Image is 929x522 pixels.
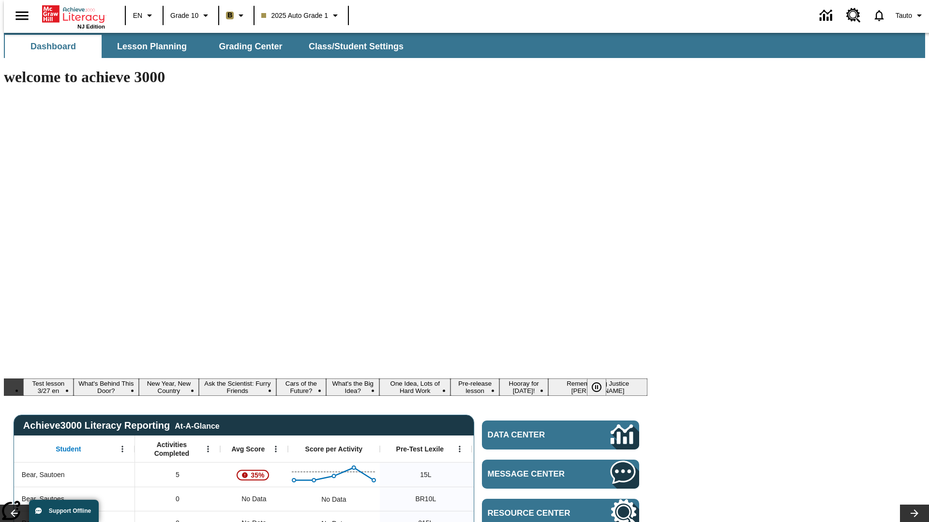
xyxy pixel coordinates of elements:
div: 10 Lexile, ER, Based on the Lexile Reading measure, student is an Emerging Reader (ER) and will h... [472,463,564,487]
div: Pause [587,378,616,396]
span: Pre-Test Lexile [396,445,444,453]
div: 0, Bear, Sautoes [135,487,220,511]
div: SubNavbar [4,35,412,58]
a: Notifications [867,3,892,28]
button: Slide 3 New Year, New Country [139,378,199,396]
button: Lesson Planning [104,35,200,58]
span: 0 [176,494,180,504]
button: Lesson carousel, Next [900,505,929,522]
div: No Data, Bear, Sautoes [316,490,351,509]
span: Tauto [896,11,912,21]
span: Score per Activity [305,445,363,453]
button: Boost Class color is light brown. Change class color [222,7,251,24]
button: Grade: Grade 10, Select a grade [166,7,215,24]
button: Dashboard [5,35,102,58]
a: Data Center [482,420,639,449]
span: No Data [237,489,271,509]
button: Slide 6 What's the Big Idea? [326,378,379,396]
span: Lesson Planning [117,41,187,52]
a: Data Center [814,2,840,29]
button: Slide 8 Pre-release lesson [450,378,499,396]
span: EN [133,11,142,21]
span: Bear, Sautoen [22,470,65,480]
span: B [227,9,232,21]
span: Grading Center [219,41,282,52]
span: Activities Completed [140,440,204,458]
button: Slide 10 Remembering Justice O'Connor [548,378,647,396]
button: Slide 7 One Idea, Lots of Hard Work [379,378,450,396]
span: Support Offline [49,507,91,514]
span: 35% [247,466,268,484]
button: Profile/Settings [892,7,929,24]
div: At-A-Glance [175,420,219,431]
span: Grade 10 [170,11,198,21]
span: Beginning reader 10 Lexile, Bear, Sautoes [415,494,436,504]
span: Class/Student Settings [309,41,404,52]
button: Slide 5 Cars of the Future? [276,378,327,396]
a: Resource Center, Will open in new tab [840,2,867,29]
span: Bear, Sautoes [22,494,64,504]
div: , 35%, Attention! This student's Average First Try Score of 35% is below 65%, Bear, Sautoen [220,463,288,487]
button: Open Menu [452,442,467,456]
span: Message Center [488,469,582,479]
button: Class: 2025 Auto Grade 1, Select your class [257,7,345,24]
div: 5, Bear, Sautoen [135,463,220,487]
button: Slide 2 What's Behind This Door? [74,378,139,396]
button: Open Menu [201,442,215,456]
button: Open side menu [8,1,36,30]
span: 5 [176,470,180,480]
span: Avg Score [231,445,265,453]
a: Home [42,4,105,24]
span: Data Center [488,430,578,440]
button: Open Menu [115,442,130,456]
button: Slide 9 Hooray for Constitution Day! [499,378,548,396]
button: Slide 4 Ask the Scientist: Furry Friends [199,378,276,396]
span: NJ Edition [77,24,105,29]
span: Resource Center [488,508,582,518]
div: No Data, Bear, Sautoes [220,487,288,511]
span: 15 Lexile, Bear, Sautoen [420,470,431,480]
h1: welcome to achieve 3000 [4,68,647,86]
div: Home [42,3,105,29]
span: Achieve3000 Literacy Reporting [23,420,220,431]
button: Open Menu [269,442,283,456]
a: Message Center [482,460,639,489]
span: Student [56,445,81,453]
button: Class/Student Settings [301,35,411,58]
div: 10 Lexile, ER, Based on the Lexile Reading measure, student is an Emerging Reader (ER) and will h... [472,487,564,511]
button: Pause [587,378,606,396]
button: Language: EN, Select a language [129,7,160,24]
button: Support Offline [29,500,99,522]
button: Grading Center [202,35,299,58]
div: SubNavbar [4,33,925,58]
button: Slide 1 Test lesson 3/27 en [23,378,74,396]
span: 2025 Auto Grade 1 [261,11,328,21]
span: Dashboard [30,41,76,52]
